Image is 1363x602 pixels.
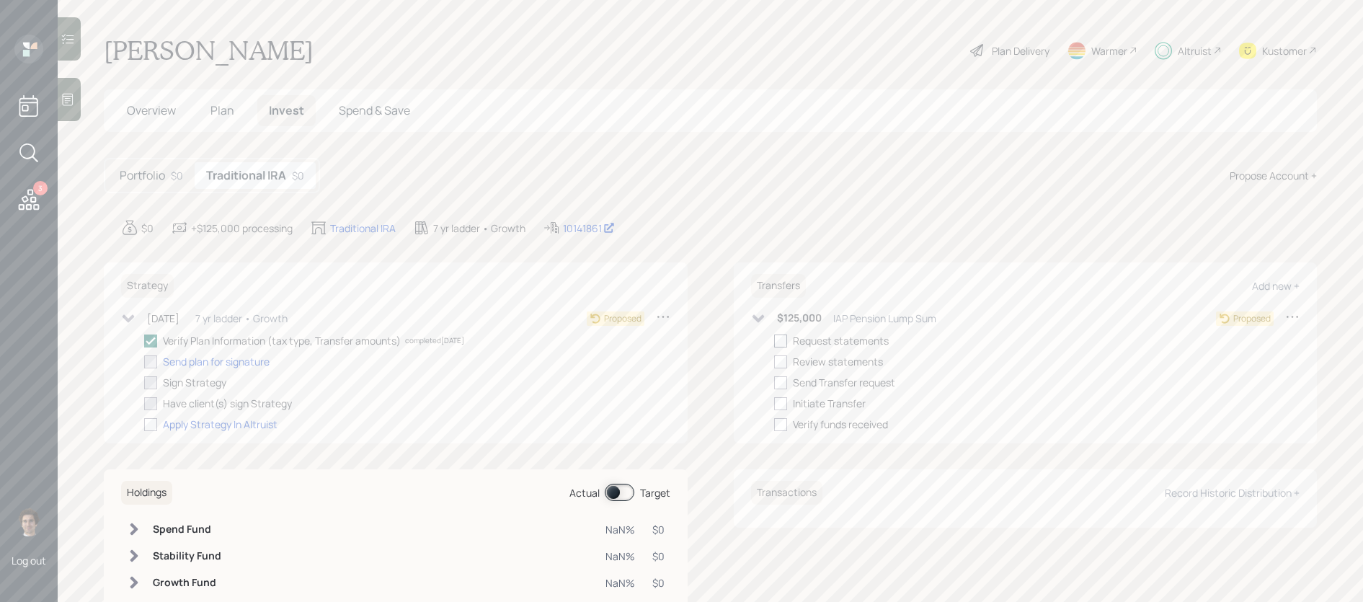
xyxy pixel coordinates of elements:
[793,375,895,390] div: Send Transfer request
[153,550,221,562] h6: Stability Fund
[191,221,293,236] div: +$125,000 processing
[751,274,806,298] h6: Transfers
[1165,486,1300,500] div: Record Historic Distribution +
[153,523,221,536] h6: Spend Fund
[104,35,314,66] h1: [PERSON_NAME]
[339,102,410,118] span: Spend & Save
[652,549,665,564] div: $0
[14,508,43,536] img: harrison-schaefer-headshot-2.png
[292,168,304,183] div: $0
[163,417,278,432] div: Apply Strategy In Altruist
[793,354,883,369] div: Review statements
[1252,279,1300,293] div: Add new +
[569,485,600,500] div: Actual
[33,181,48,195] div: 3
[1262,43,1307,58] div: Kustomer
[147,311,179,326] div: [DATE]
[563,221,615,236] div: 10141861
[1091,43,1127,58] div: Warmer
[604,312,641,325] div: Proposed
[195,311,288,326] div: 7 yr ladder • Growth
[127,102,176,118] span: Overview
[777,312,822,324] h6: $125,000
[751,481,822,505] h6: Transactions
[793,396,866,411] div: Initiate Transfer
[153,577,221,589] h6: Growth Fund
[163,333,401,348] div: Verify Plan Information (tax type, Transfer amounts)
[652,522,665,537] div: $0
[405,335,464,346] div: completed [DATE]
[330,221,396,236] div: Traditional IRA
[605,575,635,590] div: NaN%
[163,396,292,411] div: Have client(s) sign Strategy
[120,169,165,182] h5: Portfolio
[793,417,888,432] div: Verify funds received
[210,102,234,118] span: Plan
[171,168,183,183] div: $0
[605,522,635,537] div: NaN%
[1178,43,1212,58] div: Altruist
[433,221,525,236] div: 7 yr ladder • Growth
[206,169,286,182] h5: Traditional IRA
[1230,168,1317,183] div: Propose Account +
[652,575,665,590] div: $0
[141,221,154,236] div: $0
[121,481,172,505] h6: Holdings
[605,549,635,564] div: NaN%
[833,311,936,326] div: IAP Pension Lump Sum
[12,554,46,567] div: Log out
[163,354,270,369] div: Send plan for signature
[793,333,889,348] div: Request statements
[163,375,226,390] div: Sign Strategy
[121,274,174,298] h6: Strategy
[1233,312,1271,325] div: Proposed
[992,43,1049,58] div: Plan Delivery
[640,485,670,500] div: Target
[269,102,304,118] span: Invest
